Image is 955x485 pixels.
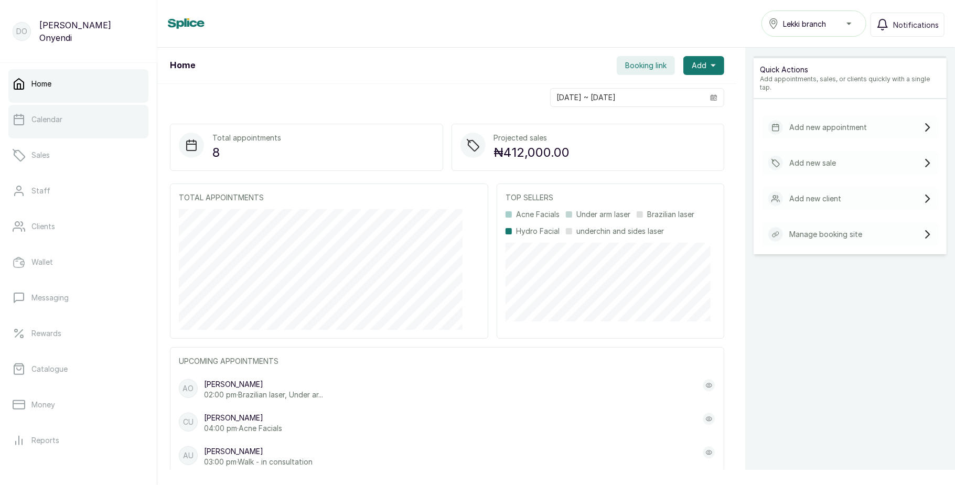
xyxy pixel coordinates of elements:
[31,186,50,196] p: Staff
[8,69,148,99] a: Home
[683,56,724,75] button: Add
[8,354,148,384] a: Catalogue
[8,141,148,170] a: Sales
[31,79,51,89] p: Home
[31,328,61,339] p: Rewards
[576,226,664,236] p: underchin and sides laser
[204,423,282,434] p: 04:00 pm · Acne Facials
[31,114,62,125] p: Calendar
[617,56,675,75] button: Booking link
[783,18,826,29] span: Lekki branch
[31,364,68,374] p: Catalogue
[179,192,479,203] p: TOTAL APPOINTMENTS
[506,192,715,203] p: TOP SELLERS
[31,435,59,446] p: Reports
[8,390,148,419] a: Money
[179,356,715,367] p: UPCOMING APPOINTMENTS
[204,390,323,400] p: 02:00 pm · Brazilian laser, Under ar...
[871,13,945,37] button: Notifications
[576,209,630,220] p: Under arm laser
[8,283,148,312] a: Messaging
[31,150,50,160] p: Sales
[212,133,281,143] p: Total appointments
[204,413,282,423] p: [PERSON_NAME]
[789,122,867,133] p: Add new appointment
[8,176,148,206] a: Staff
[204,446,313,457] p: [PERSON_NAME]
[761,10,866,37] button: Lekki branch
[183,450,194,461] p: AU
[760,64,940,75] p: Quick Actions
[31,257,53,267] p: Wallet
[183,383,194,394] p: AO
[494,143,570,162] p: ₦412,000.00
[8,212,148,241] a: Clients
[8,319,148,348] a: Rewards
[551,89,704,106] input: Select date
[31,221,55,232] p: Clients
[710,94,717,101] svg: calendar
[204,379,323,390] p: [PERSON_NAME]
[516,209,560,220] p: Acne Facials
[516,226,560,236] p: Hydro Facial
[204,457,313,467] p: 03:00 pm · Walk - in consultation
[31,400,55,410] p: Money
[8,426,148,455] a: Reports
[8,247,148,277] a: Wallet
[494,133,570,143] p: Projected sales
[170,59,195,72] h1: Home
[8,105,148,134] a: Calendar
[31,293,69,303] p: Messaging
[893,19,939,30] span: Notifications
[789,229,862,240] p: Manage booking site
[212,143,281,162] p: 8
[760,75,940,92] p: Add appointments, sales, or clients quickly with a single tap.
[692,60,706,71] span: Add
[39,19,144,44] p: [PERSON_NAME] Onyendi
[789,158,836,168] p: Add new sale
[16,26,27,37] p: DO
[647,209,694,220] p: Brazilian laser
[183,417,194,427] p: CU
[789,193,841,204] p: Add new client
[625,60,667,71] span: Booking link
